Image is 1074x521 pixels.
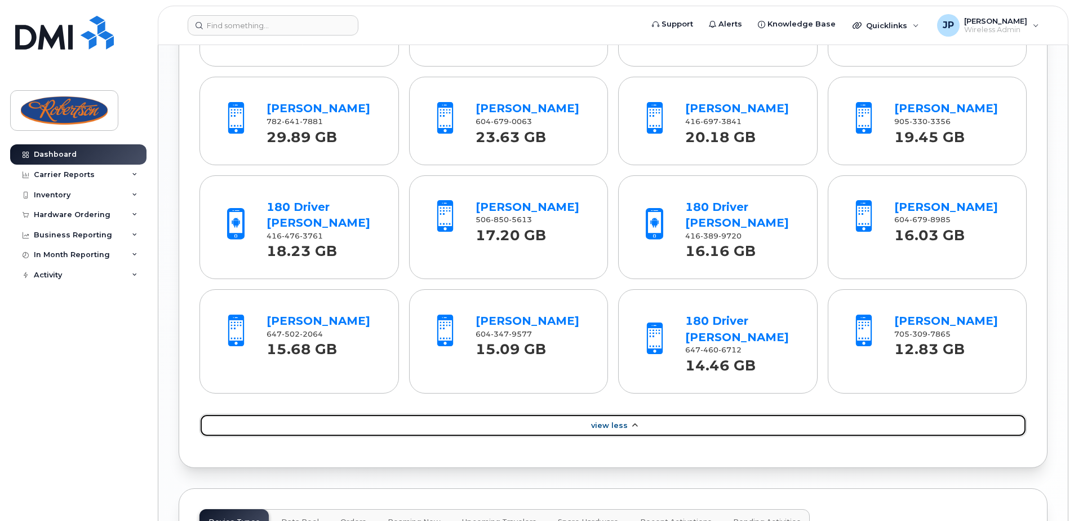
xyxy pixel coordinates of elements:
[282,330,300,338] span: 502
[476,330,532,338] span: 604
[267,232,323,240] span: 416
[894,330,951,338] span: 705
[909,215,927,224] span: 679
[685,200,789,230] a: 180 Driver [PERSON_NAME]
[491,215,509,224] span: 850
[267,101,370,115] a: [PERSON_NAME]
[894,215,951,224] span: 604
[894,220,965,244] strong: 16.03 GB
[943,19,954,32] span: JP
[894,200,998,214] a: [PERSON_NAME]
[718,346,742,354] span: 6712
[894,117,951,126] span: 905
[700,117,718,126] span: 697
[476,334,546,357] strong: 15.09 GB
[685,236,756,259] strong: 16.16 GB
[199,414,1027,438] a: View Less
[701,13,750,36] a: Alerts
[267,334,337,357] strong: 15.68 GB
[685,351,756,374] strong: 14.46 GB
[267,117,323,126] span: 782
[300,117,323,126] span: 7881
[685,122,756,145] strong: 20.18 GB
[662,19,693,30] span: Support
[894,101,998,115] a: [PERSON_NAME]
[909,117,927,126] span: 330
[300,232,323,240] span: 3761
[964,16,1027,25] span: [PERSON_NAME]
[267,314,370,328] a: [PERSON_NAME]
[644,13,701,36] a: Support
[964,25,1027,34] span: Wireless Admin
[476,220,546,244] strong: 17.20 GB
[894,334,965,357] strong: 12.83 GB
[718,232,742,240] span: 9720
[718,117,742,126] span: 3841
[282,117,300,126] span: 641
[685,232,742,240] span: 416
[927,330,951,338] span: 7865
[267,236,337,259] strong: 18.23 GB
[927,117,951,126] span: 3356
[894,314,998,328] a: [PERSON_NAME]
[188,15,358,36] input: Find something...
[476,200,579,214] a: [PERSON_NAME]
[767,19,836,30] span: Knowledge Base
[509,330,532,338] span: 9577
[300,330,323,338] span: 2064
[909,330,927,338] span: 309
[282,232,300,240] span: 476
[476,101,579,115] a: [PERSON_NAME]
[927,215,951,224] span: 8985
[491,330,509,338] span: 347
[476,122,546,145] strong: 23.63 GB
[845,14,927,37] div: Quicklinks
[685,346,742,354] span: 647
[894,122,965,145] strong: 19.45 GB
[866,21,907,30] span: Quicklinks
[718,19,742,30] span: Alerts
[267,330,323,338] span: 647
[476,314,579,328] a: [PERSON_NAME]
[509,215,532,224] span: 5613
[491,117,509,126] span: 679
[929,14,1047,37] div: Jonathan Phu
[509,117,532,126] span: 0063
[267,200,370,230] a: 180 Driver [PERSON_NAME]
[591,421,628,430] span: View Less
[700,232,718,240] span: 389
[750,13,844,36] a: Knowledge Base
[685,314,789,344] a: 180 Driver [PERSON_NAME]
[685,117,742,126] span: 416
[685,101,789,115] a: [PERSON_NAME]
[700,346,718,354] span: 460
[267,122,337,145] strong: 29.89 GB
[476,117,532,126] span: 604
[476,215,532,224] span: 506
